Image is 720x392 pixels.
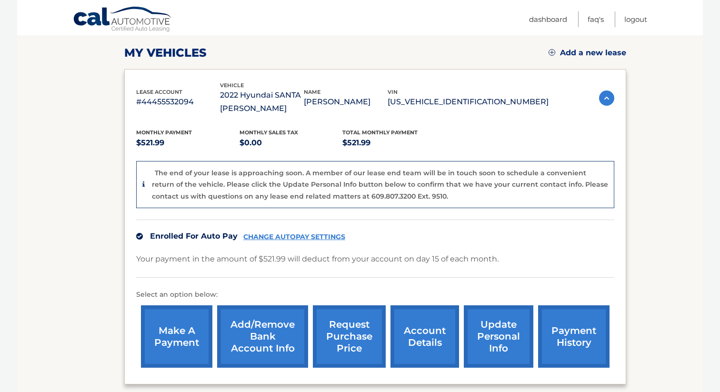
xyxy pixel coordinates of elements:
span: Enrolled For Auto Pay [150,231,238,241]
p: $521.99 [342,136,446,150]
p: 2022 Hyundai SANTA [PERSON_NAME] [220,89,304,115]
a: account details [390,305,459,368]
span: Monthly sales Tax [240,129,298,136]
img: accordion-active.svg [599,90,614,106]
a: update personal info [464,305,533,368]
span: vehicle [220,82,244,89]
p: The end of your lease is approaching soon. A member of our lease end team will be in touch soon t... [152,169,608,201]
p: $0.00 [240,136,343,150]
a: CHANGE AUTOPAY SETTINGS [243,233,345,241]
img: check.svg [136,233,143,240]
p: [US_VEHICLE_IDENTIFICATION_NUMBER] [388,95,549,109]
a: request purchase price [313,305,386,368]
span: Total Monthly Payment [342,129,418,136]
p: [PERSON_NAME] [304,95,388,109]
p: Select an option below: [136,289,614,301]
p: $521.99 [136,136,240,150]
span: name [304,89,320,95]
a: Logout [624,11,647,27]
a: Dashboard [529,11,567,27]
a: payment history [538,305,610,368]
h2: my vehicles [124,46,207,60]
span: Monthly Payment [136,129,192,136]
p: #44455532094 [136,95,220,109]
span: vin [388,89,398,95]
img: add.svg [549,49,555,56]
a: Add a new lease [549,48,626,58]
a: FAQ's [588,11,604,27]
span: lease account [136,89,182,95]
a: make a payment [141,305,212,368]
a: Cal Automotive [73,6,173,34]
p: Your payment in the amount of $521.99 will deduct from your account on day 15 of each month. [136,252,499,266]
a: Add/Remove bank account info [217,305,308,368]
